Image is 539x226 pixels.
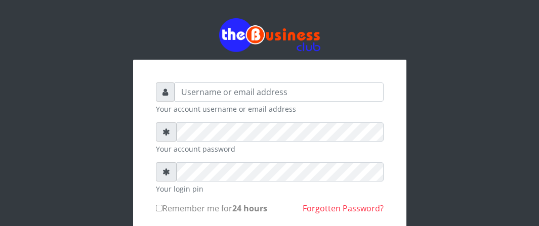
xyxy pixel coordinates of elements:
[175,82,384,102] input: Username or email address
[156,205,162,211] input: Remember me for24 hours
[303,203,384,214] a: Forgotten Password?
[156,184,384,194] small: Your login pin
[232,203,267,214] b: 24 hours
[156,144,384,154] small: Your account password
[156,104,384,114] small: Your account username or email address
[156,202,267,214] label: Remember me for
